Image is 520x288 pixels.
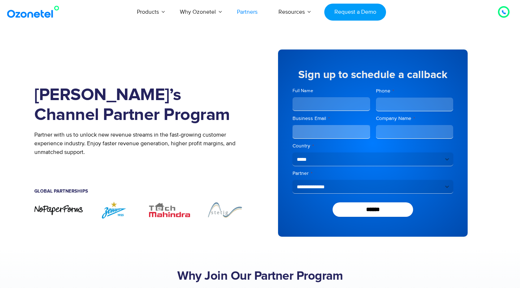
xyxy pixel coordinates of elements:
div: 4 / 7 [201,201,249,219]
label: Phone [376,87,454,95]
label: Business Email [292,115,370,122]
a: Request a Demo [324,4,386,21]
div: 3 / 7 [146,201,194,219]
label: Company Name [376,115,454,122]
label: Full Name [292,87,370,94]
h5: Sign up to schedule a callback [292,69,453,80]
h1: [PERSON_NAME]’s Channel Partner Program [34,85,249,125]
label: Partner [292,170,453,177]
label: Country [292,142,453,150]
img: Stetig [201,201,249,219]
p: Partner with us to unlock new revenue streams in the fast-growing customer experience industry. E... [34,130,249,156]
img: TechMahindra [146,201,194,219]
h2: Why Join Our Partner Program [34,269,486,284]
div: Image Carousel [34,201,249,219]
img: nopaperforms [34,205,83,216]
h5: Global Partnerships [34,189,249,194]
div: 2 / 7 [90,201,138,219]
div: 1 / 7 [34,205,83,216]
img: ZENIT [90,201,138,219]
